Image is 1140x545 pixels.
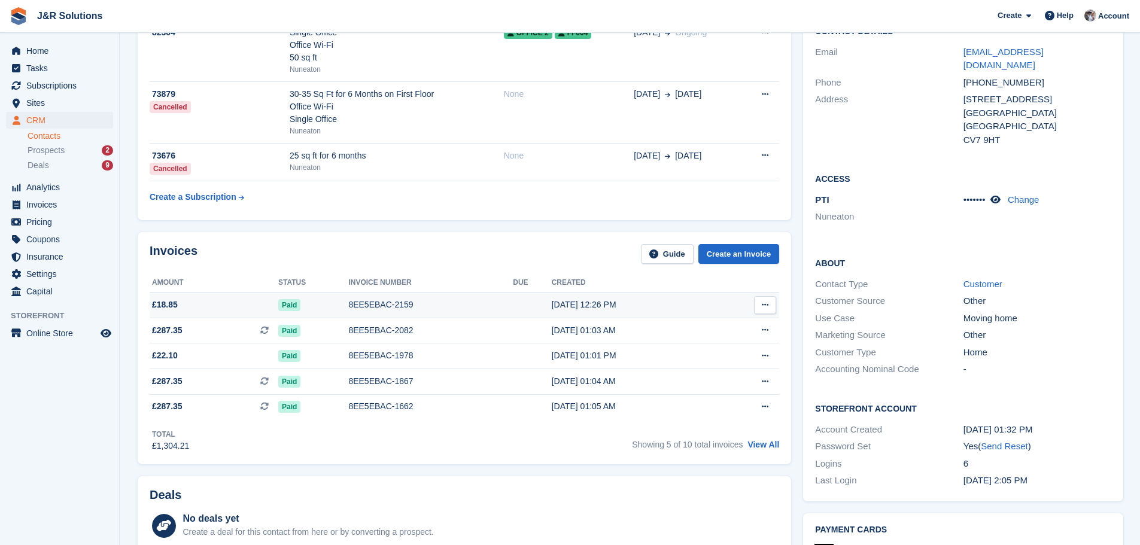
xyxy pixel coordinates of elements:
a: menu [6,42,113,59]
div: 6 [963,457,1111,471]
div: [STREET_ADDRESS] [963,93,1111,106]
div: [DATE] 01:03 AM [552,324,716,337]
span: £22.10 [152,349,178,362]
div: Use Case [815,312,963,325]
a: menu [6,248,113,265]
div: [DATE] 01:05 AM [552,400,716,413]
span: FF004 [555,27,592,39]
div: Customer Type [815,346,963,360]
th: Amount [150,273,278,293]
img: Steve Revell [1084,10,1096,22]
span: Paid [278,325,300,337]
span: Capital [26,283,98,300]
span: Online Store [26,325,98,342]
div: Yes [963,440,1111,453]
a: View All [747,440,779,449]
a: Deals 9 [28,159,113,172]
div: Accounting Nominal Code [815,363,963,376]
span: Sites [26,95,98,111]
div: 73676 [150,150,290,162]
span: Paid [278,350,300,362]
div: Email [815,45,963,72]
div: Contact Type [815,278,963,291]
div: Logins [815,457,963,471]
div: Create a Subscription [150,191,236,203]
div: 30-35 Sq Ft for 6 Months on First Floor Office Wi-Fi Single Office [290,88,504,126]
div: Last Login [815,474,963,488]
a: Contacts [28,130,113,142]
span: £287.35 [152,375,183,388]
div: 8EE5EBAC-1662 [348,400,513,413]
th: Created [552,273,716,293]
div: Password Set [815,440,963,453]
h2: Access [815,172,1111,184]
a: Customer [963,279,1002,289]
a: menu [6,95,113,111]
a: Create a Subscription [150,186,244,208]
a: Guide [641,244,694,264]
span: Home [26,42,98,59]
span: Settings [26,266,98,282]
a: Preview store [99,326,113,340]
span: Tasks [26,60,98,77]
span: [DATE] [634,26,660,39]
a: menu [6,214,113,230]
div: £1,304.21 [152,440,189,452]
img: stora-icon-8386f47178a22dfd0bd8f6a31ec36ba5ce8667c1dd55bd0f319d3a0aa187defe.svg [10,7,28,25]
div: Marketing Source [815,328,963,342]
a: menu [6,60,113,77]
span: Paid [278,299,300,311]
h2: About [815,257,1111,269]
div: Address [815,93,963,147]
a: menu [6,77,113,94]
th: Status [278,273,348,293]
a: J&R Solutions [32,6,107,26]
div: Nuneaton [290,162,504,173]
div: No deals yet [183,511,433,526]
div: - [963,363,1111,376]
li: Nuneaton [815,210,963,224]
a: menu [6,325,113,342]
a: menu [6,179,113,196]
span: [DATE] [634,150,660,162]
a: menu [6,266,113,282]
span: Account [1098,10,1129,22]
span: Prospects [28,145,65,156]
div: Account Created [815,423,963,437]
a: Change [1008,194,1039,205]
a: Create an Invoice [698,244,780,264]
a: Prospects 2 [28,144,113,157]
span: [DATE] [634,88,660,101]
span: Showing 5 of 10 total invoices [632,440,743,449]
span: Insurance [26,248,98,265]
div: Cancelled [150,163,191,175]
div: None [504,150,634,162]
span: Office 2 [504,27,552,39]
span: Ongoing [675,28,707,37]
div: 25 sq ft for 6 months [290,150,504,162]
span: Analytics [26,179,98,196]
div: [DATE] 01:32 PM [963,423,1111,437]
div: [GEOGRAPHIC_DATA] [963,106,1111,120]
div: Customer Source [815,294,963,308]
span: PTI [815,194,829,205]
h2: Storefront Account [815,402,1111,414]
h2: Payment cards [815,525,1111,535]
span: £287.35 [152,400,183,413]
div: 73879 [150,88,290,101]
time: 2025-04-28 13:05:41 UTC [963,475,1027,485]
div: Home [963,346,1111,360]
a: menu [6,283,113,300]
span: £18.85 [152,299,178,311]
span: [DATE] [675,150,701,162]
span: [DATE] [675,88,701,101]
span: ( ) [978,441,1030,451]
div: 9 [102,160,113,170]
span: Paid [278,376,300,388]
span: Invoices [26,196,98,213]
div: Nuneaton [290,126,504,136]
div: Total [152,429,189,440]
span: Subscriptions [26,77,98,94]
a: menu [6,196,113,213]
div: [PHONE_NUMBER] [963,76,1111,90]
